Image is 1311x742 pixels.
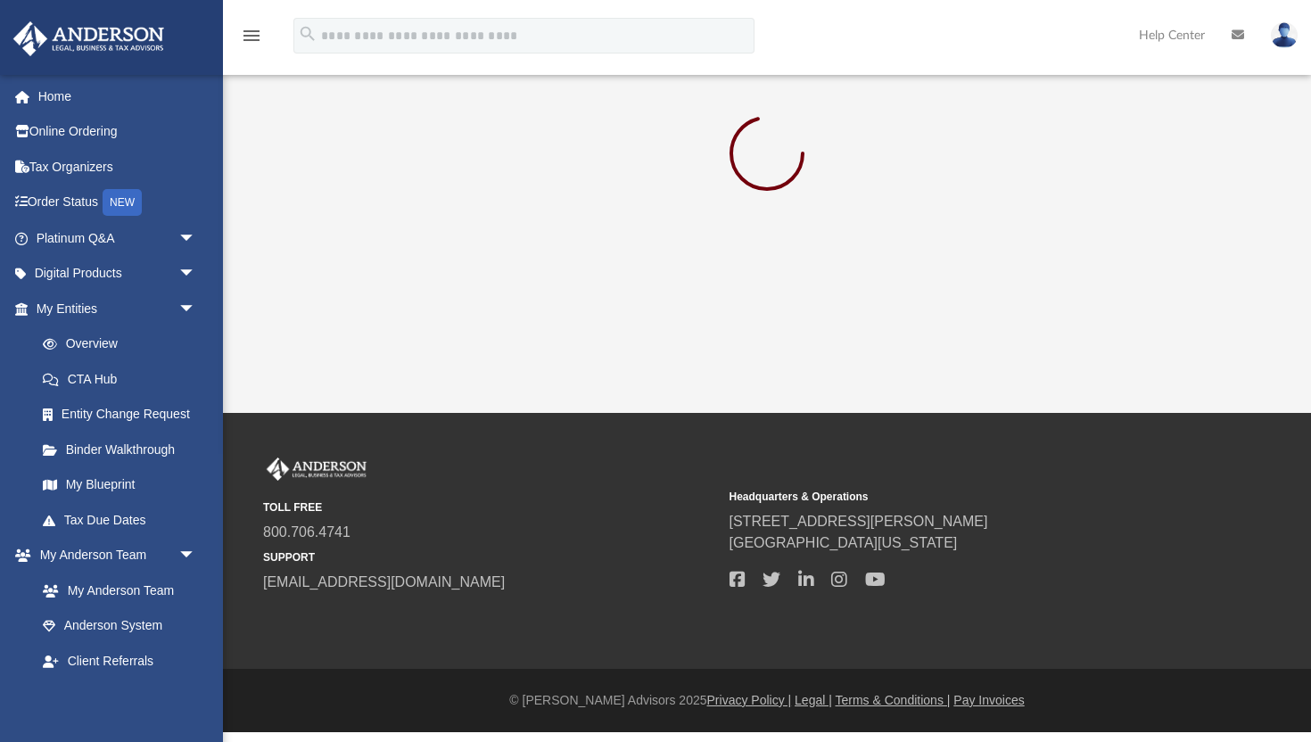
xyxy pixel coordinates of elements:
a: [EMAIL_ADDRESS][DOMAIN_NAME] [263,574,505,589]
a: Pay Invoices [953,693,1024,707]
a: My Blueprint [25,467,214,503]
a: Client Referrals [25,643,214,679]
a: 800.706.4741 [263,524,350,540]
a: Online Ordering [12,114,223,150]
span: arrow_drop_down [178,538,214,574]
div: NEW [103,189,142,216]
a: Tax Organizers [12,149,223,185]
span: arrow_drop_down [178,679,214,715]
small: Headquarters & Operations [730,489,1183,505]
a: Home [12,78,223,114]
a: Legal | [795,693,832,707]
small: SUPPORT [263,549,717,565]
span: arrow_drop_down [178,291,214,327]
img: Anderson Advisors Platinum Portal [263,458,370,481]
a: menu [241,34,262,46]
img: Anderson Advisors Platinum Portal [8,21,169,56]
a: CTA Hub [25,361,223,397]
a: Platinum Q&Aarrow_drop_down [12,220,223,256]
a: Anderson System [25,608,214,644]
i: menu [241,25,262,46]
img: User Pic [1271,22,1298,48]
a: Entity Change Request [25,397,223,433]
a: [GEOGRAPHIC_DATA][US_STATE] [730,535,958,550]
a: Terms & Conditions | [836,693,951,707]
div: © [PERSON_NAME] Advisors 2025 [223,691,1311,710]
a: [STREET_ADDRESS][PERSON_NAME] [730,514,988,529]
a: My Documentsarrow_drop_down [12,679,214,714]
i: search [298,24,317,44]
span: arrow_drop_down [178,220,214,257]
a: Order StatusNEW [12,185,223,221]
a: Binder Walkthrough [25,432,223,467]
span: arrow_drop_down [178,256,214,293]
a: Digital Productsarrow_drop_down [12,256,223,292]
a: My Anderson Team [25,573,205,608]
small: TOLL FREE [263,499,717,515]
a: My Entitiesarrow_drop_down [12,291,223,326]
a: Privacy Policy | [707,693,792,707]
a: Overview [25,326,223,362]
a: Tax Due Dates [25,502,223,538]
a: My Anderson Teamarrow_drop_down [12,538,214,573]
